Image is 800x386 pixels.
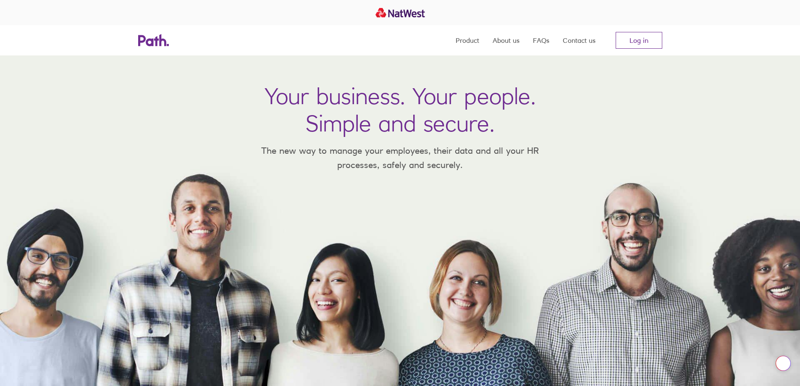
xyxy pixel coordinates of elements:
a: Log in [616,32,662,49]
a: Contact us [563,25,595,55]
h1: Your business. Your people. Simple and secure. [265,82,536,137]
a: FAQs [533,25,549,55]
a: Product [456,25,479,55]
p: The new way to manage your employees, their data and all your HR processes, safely and securely. [249,144,551,172]
a: About us [493,25,519,55]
